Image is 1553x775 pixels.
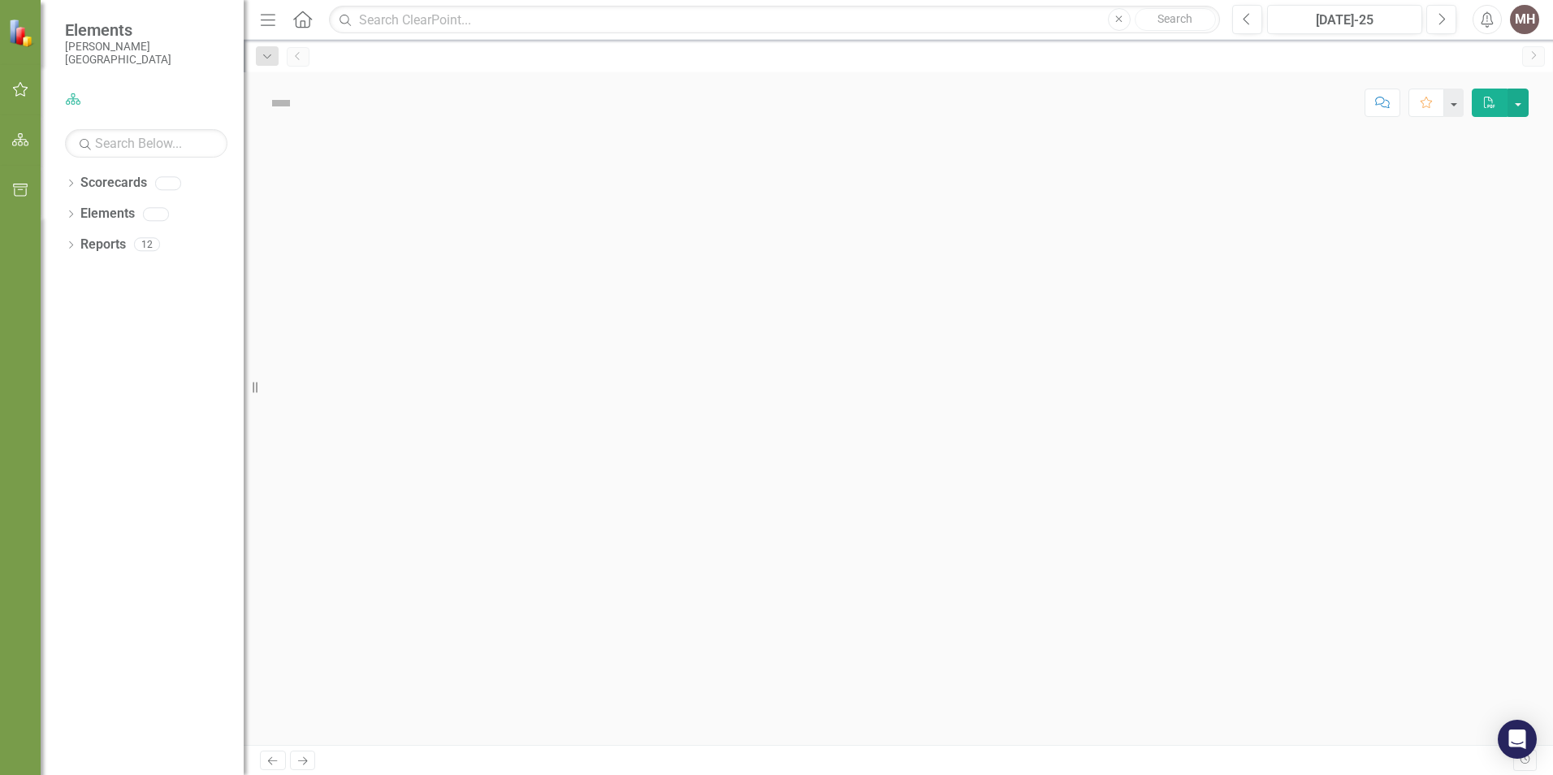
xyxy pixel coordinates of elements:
input: Search ClearPoint... [329,6,1220,34]
div: Open Intercom Messenger [1498,720,1537,759]
span: Search [1157,12,1192,25]
small: [PERSON_NAME][GEOGRAPHIC_DATA] [65,40,227,67]
a: Scorecards [80,174,147,193]
img: ClearPoint Strategy [8,19,37,47]
a: Reports [80,236,126,254]
button: MH [1510,5,1539,34]
button: Search [1135,8,1216,31]
div: 12 [134,238,160,252]
div: [DATE]-25 [1273,11,1417,30]
button: [DATE]-25 [1267,5,1422,34]
a: Elements [80,205,135,223]
img: Not Defined [268,90,294,116]
span: Elements [65,20,227,40]
input: Search Below... [65,129,227,158]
